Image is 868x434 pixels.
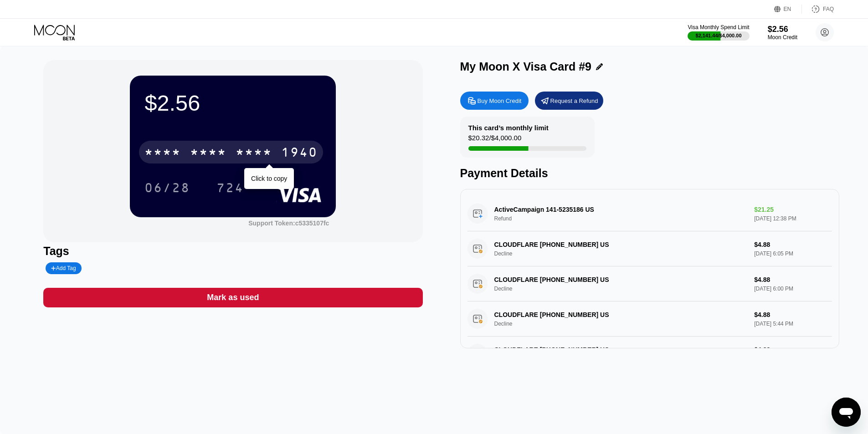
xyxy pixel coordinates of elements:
[460,167,839,180] div: Payment Details
[144,182,190,196] div: 06/28
[210,176,251,199] div: 724
[535,92,603,110] div: Request a Refund
[468,134,522,146] div: $20.32 / $4,000.00
[248,220,329,227] div: Support Token: c5335107fc
[207,292,259,303] div: Mark as used
[468,124,549,132] div: This card’s monthly limit
[802,5,834,14] div: FAQ
[251,175,287,182] div: Click to copy
[144,90,321,116] div: $2.56
[43,288,422,307] div: Mark as used
[216,182,244,196] div: 724
[460,92,529,110] div: Buy Moon Credit
[768,25,797,41] div: $2.56Moon Credit
[688,24,749,31] div: Visa Monthly Spend Limit
[768,25,797,34] div: $2.56
[688,24,749,41] div: Visa Monthly Spend Limit$2,141.44/$4,000.00
[51,265,76,271] div: Add Tag
[460,60,592,73] div: My Moon X Visa Card #9
[768,34,797,41] div: Moon Credit
[43,245,422,258] div: Tags
[478,97,522,105] div: Buy Moon Credit
[281,146,318,161] div: 1940
[550,97,598,105] div: Request a Refund
[46,262,81,274] div: Add Tag
[832,398,861,427] iframe: Button to launch messaging window
[248,220,329,227] div: Support Token:c5335107fc
[774,5,802,14] div: EN
[696,33,742,38] div: $2,141.44 / $4,000.00
[138,176,197,199] div: 06/28
[784,6,791,12] div: EN
[823,6,834,12] div: FAQ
